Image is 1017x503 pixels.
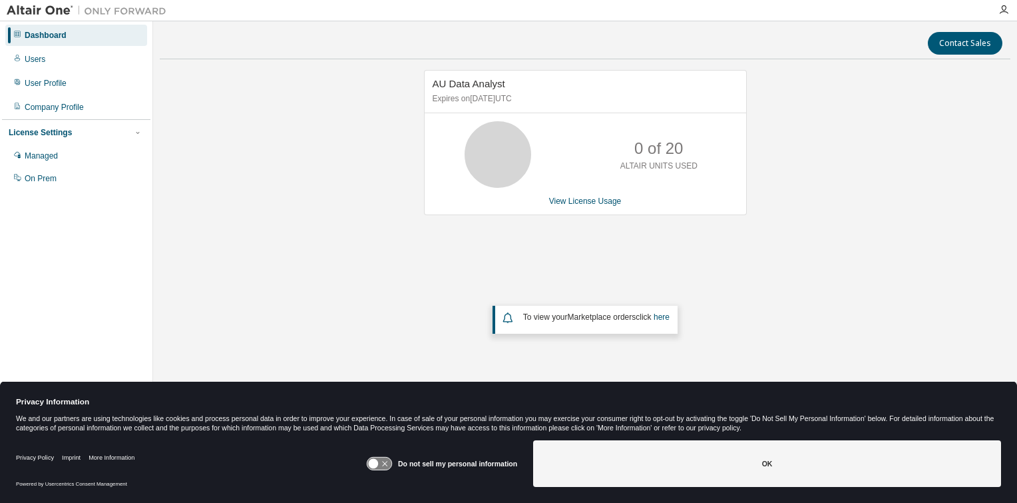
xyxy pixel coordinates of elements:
div: License Settings [9,127,72,138]
a: here [654,312,670,322]
div: Managed [25,151,58,161]
div: Dashboard [25,30,67,41]
em: Marketplace orders [568,312,636,322]
p: 0 of 20 [634,137,683,160]
span: To view your click [523,312,670,322]
button: Contact Sales [928,32,1002,55]
span: AU Data Analyst [433,78,505,89]
a: View License Usage [549,197,622,206]
div: Users [25,54,45,65]
div: User Profile [25,78,67,89]
img: Altair One [7,4,173,17]
div: Company Profile [25,102,84,113]
p: Expires on [DATE] UTC [433,93,735,105]
div: On Prem [25,173,57,184]
p: ALTAIR UNITS USED [620,161,698,172]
